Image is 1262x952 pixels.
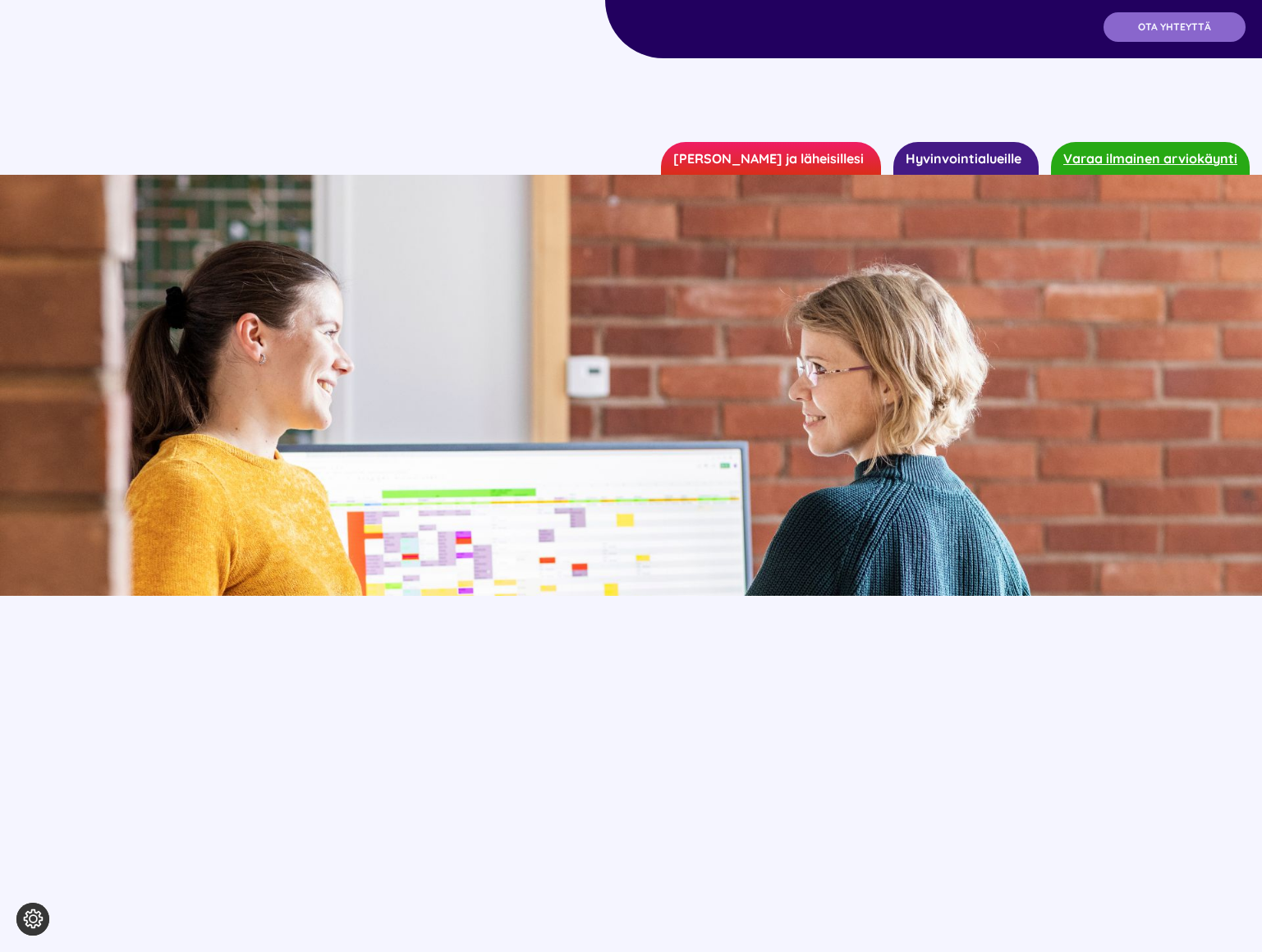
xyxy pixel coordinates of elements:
a: Hyvinvointialueille [893,142,1039,175]
a: OTA YHTEYTTÄ [1104,12,1246,42]
a: [PERSON_NAME] ja läheisillesi [661,142,881,175]
button: Evästeasetukset [16,903,49,936]
span: OTA YHTEYTTÄ [1138,21,1211,33]
a: Varaa ilmainen arviokäynti [1051,142,1250,175]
